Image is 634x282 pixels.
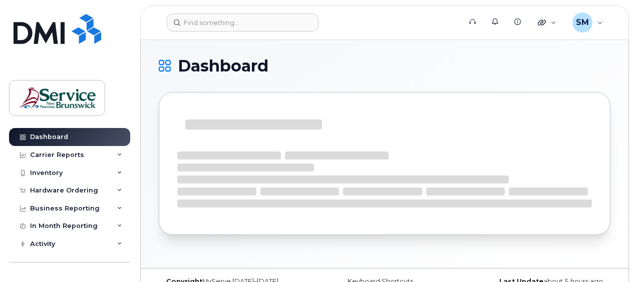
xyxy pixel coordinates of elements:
[178,58,268,73] span: Dashboard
